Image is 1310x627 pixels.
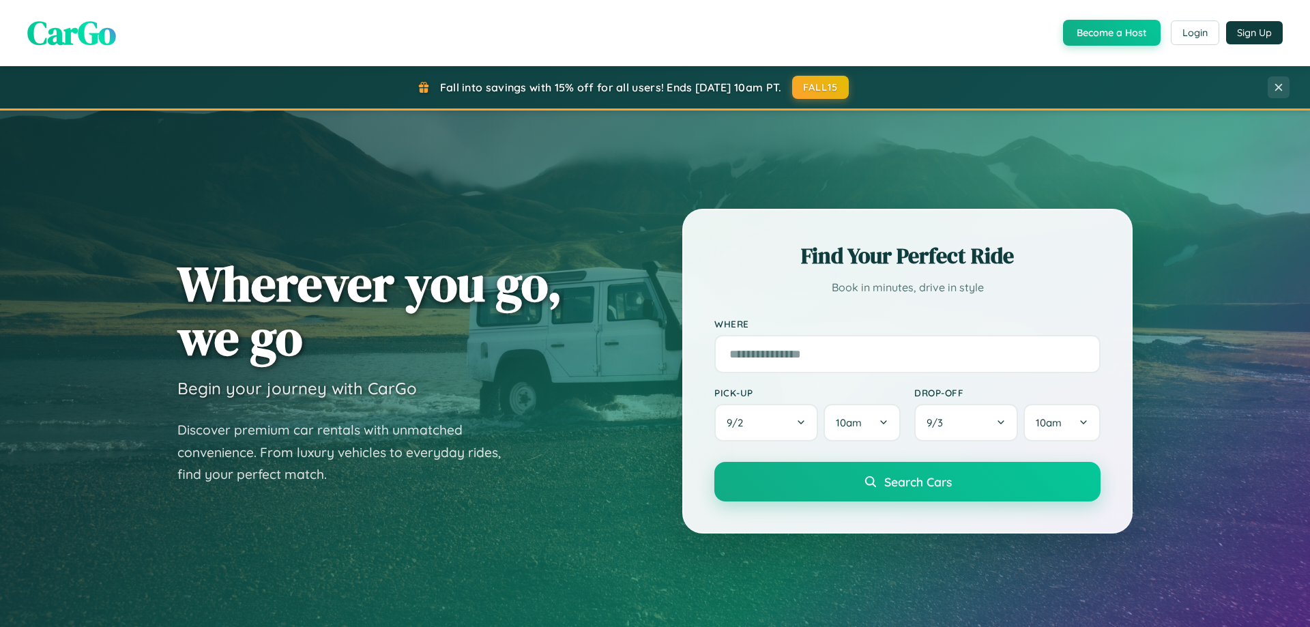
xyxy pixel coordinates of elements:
[714,278,1101,297] p: Book in minutes, drive in style
[714,462,1101,501] button: Search Cars
[714,404,818,441] button: 9/2
[1023,404,1101,441] button: 10am
[792,76,849,99] button: FALL15
[927,416,950,429] span: 9 / 3
[177,257,562,364] h1: Wherever you go, we go
[1036,416,1062,429] span: 10am
[177,378,417,398] h3: Begin your journey with CarGo
[714,241,1101,271] h2: Find Your Perfect Ride
[1171,20,1219,45] button: Login
[824,404,901,441] button: 10am
[836,416,862,429] span: 10am
[440,81,782,94] span: Fall into savings with 15% off for all users! Ends [DATE] 10am PT.
[27,10,116,55] span: CarGo
[884,474,952,489] span: Search Cars
[1063,20,1161,46] button: Become a Host
[177,419,519,486] p: Discover premium car rentals with unmatched convenience. From luxury vehicles to everyday rides, ...
[714,387,901,398] label: Pick-up
[914,387,1101,398] label: Drop-off
[914,404,1018,441] button: 9/3
[1226,21,1283,44] button: Sign Up
[714,318,1101,330] label: Where
[727,416,750,429] span: 9 / 2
